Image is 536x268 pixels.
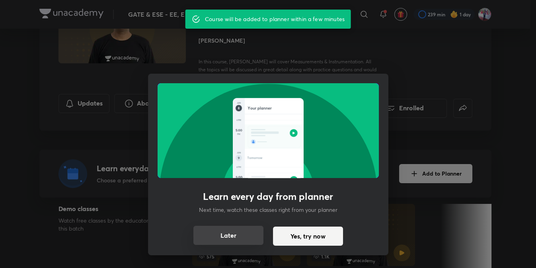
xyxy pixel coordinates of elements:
[203,191,333,202] h3: Learn every day from planner
[193,226,263,245] button: Later
[238,157,239,159] g: 9
[236,119,241,121] g: 4 PM
[237,152,240,154] g: JUN
[237,133,240,135] g: PM
[199,205,337,214] p: Next time, watch these classes right from your planner
[248,107,271,110] g: Your planner
[247,156,262,159] g: Tomorrow
[273,227,343,246] button: Yes, try now
[236,166,241,168] g: 4 PM
[205,12,345,26] div: Course will be added to planner within a few minutes
[236,129,242,131] g: 5:00
[238,107,239,110] g: 8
